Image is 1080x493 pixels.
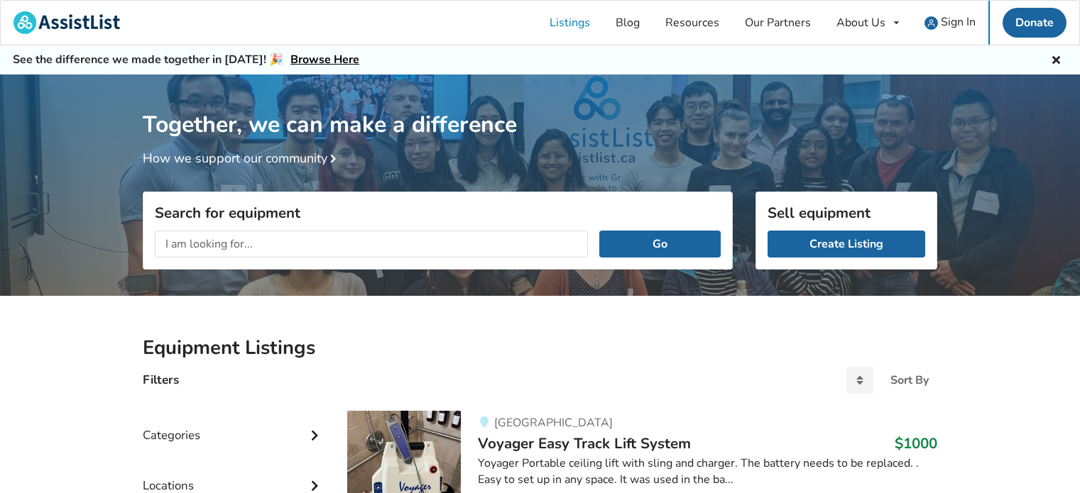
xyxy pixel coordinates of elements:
[941,14,976,30] span: Sign In
[13,11,120,34] img: assistlist-logo
[478,433,691,453] span: Voyager Easy Track Lift System
[155,231,588,257] input: I am looking for...
[653,1,732,45] a: Resources
[768,204,925,222] h3: Sell equipment
[143,74,937,139] h1: Together, we can make a difference
[603,1,653,45] a: Blog
[836,17,885,28] div: About Us
[890,375,929,386] div: Sort By
[1003,8,1067,38] a: Donate
[912,1,988,45] a: user icon Sign In
[13,52,359,67] h5: See the difference we made together in [DATE]! 🎉
[143,372,179,388] h4: Filters
[537,1,603,45] a: Listings
[895,434,937,453] h3: $1000
[732,1,824,45] a: Our Partners
[768,231,925,257] a: Create Listing
[924,16,938,30] img: user icon
[478,455,937,488] div: Yoyager Portable ceiling lift with sling and charger. The battery needs to be replaced. . Easy to...
[155,204,721,222] h3: Search for equipment
[143,150,342,167] a: How we support our community
[599,231,721,257] button: Go
[494,415,613,431] span: [GEOGRAPHIC_DATA]
[143,399,324,450] div: Categories
[290,52,359,67] a: Browse Here
[143,336,937,360] h2: Equipment Listings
